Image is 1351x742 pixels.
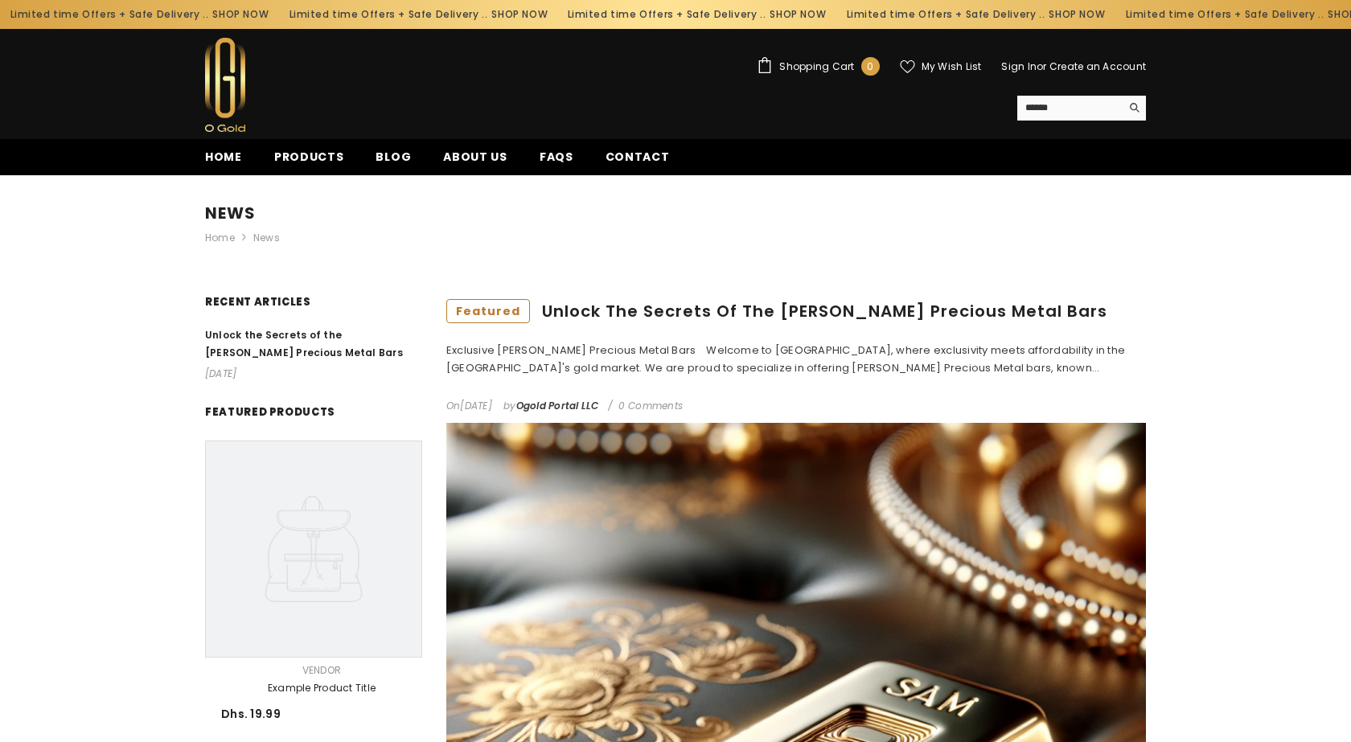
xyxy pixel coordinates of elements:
[540,149,573,165] span: FAQs
[1048,6,1104,23] a: SHOP NOW
[211,6,268,23] a: SHOP NOW
[446,342,1146,377] div: Exclusive [PERSON_NAME] Precious Metal Bars Welcome to [GEOGRAPHIC_DATA], where exclusivity meets...
[443,149,507,165] span: About us
[524,148,589,175] a: FAQs
[757,57,879,76] a: Shopping Cart
[1049,59,1146,73] a: Create an Account
[376,149,411,165] span: Blog
[205,175,1146,229] h1: News
[277,2,556,27] div: Limited time Offers + Safe Delivery ..
[274,149,344,165] span: Products
[446,299,530,324] span: featured
[1121,96,1146,120] button: Search
[221,679,422,697] a: Example product title
[446,399,492,412] span: On
[460,399,491,412] time: [DATE]
[922,62,982,72] span: My Wish List
[503,399,598,412] span: by
[205,326,422,362] a: link
[205,365,422,383] p: [DATE]
[836,2,1115,27] div: Limited time Offers + Safe Delivery ..
[205,229,1146,299] nav: breadcrumbs
[205,293,422,322] h2: RECENT ARTICLES
[205,399,422,432] h2: Featured Products
[189,148,258,175] a: Home
[606,149,670,165] span: Contact
[516,399,599,412] span: Ogold Portal LLC
[769,6,825,23] a: SHOP NOW
[1037,59,1046,73] span: or
[491,6,547,23] a: SHOP NOW
[205,149,242,165] span: Home
[427,148,524,175] a: About us
[610,399,683,412] span: 0 Comments
[556,2,836,27] div: Limited time Offers + Safe Delivery ..
[253,229,280,247] span: News
[1017,96,1146,121] summary: Search
[900,59,982,74] a: My Wish List
[359,148,427,175] a: Blog
[205,328,403,359] span: Unlock the Secrets of the [PERSON_NAME] Precious Metal Bars
[221,662,422,679] div: Vendor
[205,38,245,132] img: Ogold Shop
[867,58,873,76] span: 0
[205,229,235,247] a: Home
[258,148,360,175] a: Products
[1001,59,1037,73] a: Sign In
[446,299,1146,324] a: featuredUnlock the Secrets of the [PERSON_NAME] Precious Metal Bars
[589,148,686,175] a: Contact
[779,62,854,72] span: Shopping Cart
